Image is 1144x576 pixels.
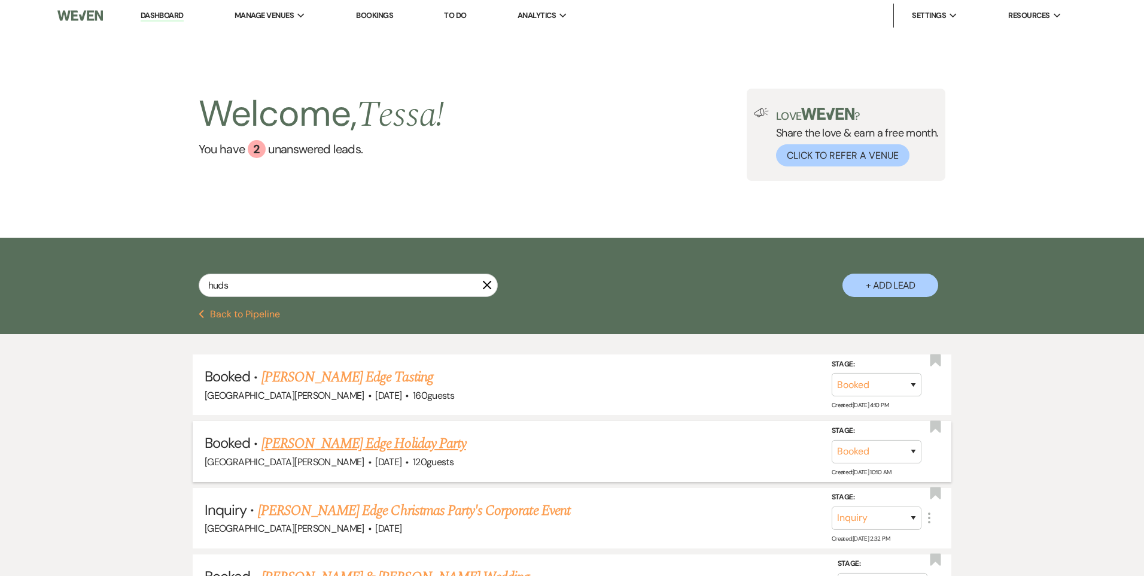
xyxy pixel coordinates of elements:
span: 160 guests [413,389,454,402]
span: Inquiry [205,501,247,519]
span: [GEOGRAPHIC_DATA][PERSON_NAME] [205,389,364,402]
div: 2 [248,140,266,158]
span: Created: [DATE] 10:10 AM [832,468,891,475]
h2: Welcome, [199,89,445,140]
img: loud-speaker-illustration.svg [754,108,769,117]
span: Booked [205,367,250,386]
img: Weven Logo [57,3,103,28]
span: [DATE] [375,456,401,468]
button: + Add Lead [842,274,938,297]
span: [DATE] [375,389,401,402]
label: Stage: [832,425,921,438]
a: Dashboard [141,10,184,22]
span: 120 guests [413,456,454,468]
span: Created: [DATE] 2:32 PM [832,535,890,542]
a: You have 2 unanswered leads. [199,140,445,158]
label: Stage: [832,358,921,371]
a: [PERSON_NAME] Edge Holiday Party [261,433,466,454]
a: To Do [444,10,466,20]
p: Love ? [776,108,939,122]
a: [PERSON_NAME] Edge Tasting [261,366,433,388]
img: weven-logo-green.svg [801,108,854,120]
button: Click to Refer a Venue [776,144,909,166]
span: Analytics [518,10,556,22]
div: Share the love & earn a free month. [769,108,939,166]
span: Resources [1008,10,1049,22]
span: Booked [205,433,250,452]
span: Tessa ! [357,87,444,143]
button: Back to Pipeline [199,310,281,319]
span: Manage Venues [235,10,294,22]
label: Stage: [832,491,921,504]
span: Created: [DATE] 4:10 PM [832,401,889,409]
a: [PERSON_NAME] Edge Christmas Party's Corporate Event [258,500,570,522]
a: Bookings [356,10,393,20]
input: Search by name, event date, email address or phone number [199,274,498,297]
span: Settings [912,10,946,22]
span: [GEOGRAPHIC_DATA][PERSON_NAME] [205,522,364,535]
label: Stage: [838,557,927,571]
span: [GEOGRAPHIC_DATA][PERSON_NAME] [205,456,364,468]
span: [DATE] [375,522,401,535]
